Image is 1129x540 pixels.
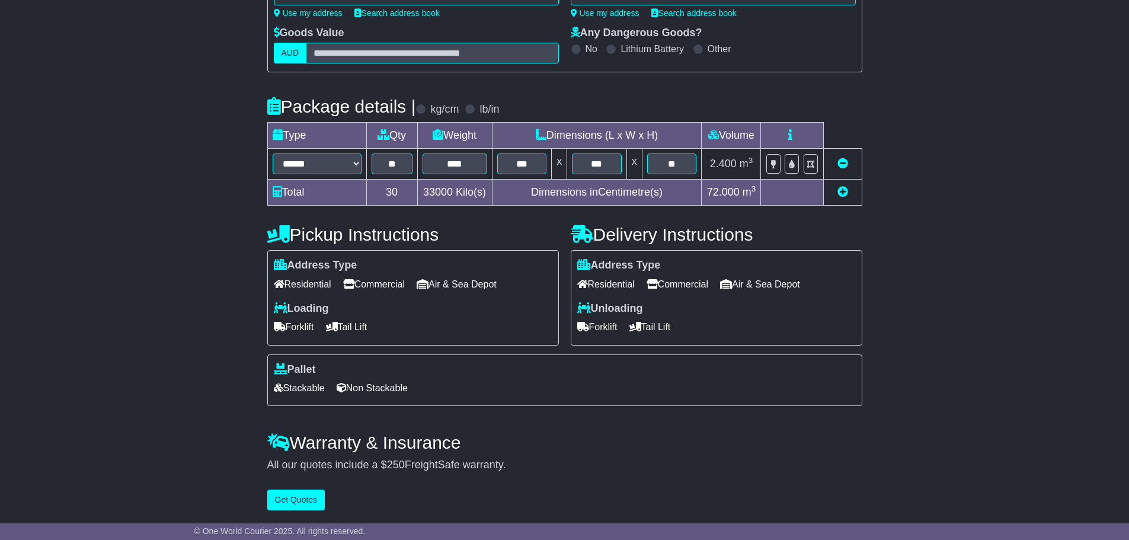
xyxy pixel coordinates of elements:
[586,43,597,55] label: No
[274,363,316,376] label: Pallet
[274,318,314,336] span: Forklift
[387,459,405,471] span: 250
[707,186,740,198] span: 72.000
[337,379,408,397] span: Non Stackable
[274,8,343,18] a: Use my address
[647,275,708,293] span: Commercial
[354,8,440,18] a: Search address book
[751,184,756,193] sup: 3
[366,123,417,149] td: Qty
[492,123,702,149] td: Dimensions (L x W x H)
[626,149,642,180] td: x
[571,27,702,40] label: Any Dangerous Goods?
[274,275,331,293] span: Residential
[571,8,639,18] a: Use my address
[629,318,671,336] span: Tail Lift
[274,302,329,315] label: Loading
[837,158,848,170] a: Remove this item
[577,318,618,336] span: Forklift
[577,302,643,315] label: Unloading
[417,180,492,206] td: Kilo(s)
[417,123,492,149] td: Weight
[837,186,848,198] a: Add new item
[274,379,325,397] span: Stackable
[577,275,635,293] span: Residential
[708,43,731,55] label: Other
[423,186,453,198] span: 33000
[577,259,661,272] label: Address Type
[267,97,416,116] h4: Package details |
[366,180,417,206] td: 30
[702,123,761,149] td: Volume
[651,8,737,18] a: Search address book
[571,225,862,244] h4: Delivery Instructions
[740,158,753,170] span: m
[326,318,367,336] span: Tail Lift
[267,180,366,206] td: Total
[194,526,366,536] span: © One World Courier 2025. All rights reserved.
[743,186,756,198] span: m
[267,433,862,452] h4: Warranty & Insurance
[479,103,499,116] label: lb/in
[274,43,307,63] label: AUD
[343,275,405,293] span: Commercial
[430,103,459,116] label: kg/cm
[710,158,737,170] span: 2.400
[267,490,325,510] button: Get Quotes
[621,43,684,55] label: Lithium Battery
[749,156,753,165] sup: 3
[267,225,559,244] h4: Pickup Instructions
[274,259,357,272] label: Address Type
[720,275,800,293] span: Air & Sea Depot
[417,275,497,293] span: Air & Sea Depot
[552,149,567,180] td: x
[492,180,702,206] td: Dimensions in Centimetre(s)
[267,123,366,149] td: Type
[267,459,862,472] div: All our quotes include a $ FreightSafe warranty.
[274,27,344,40] label: Goods Value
